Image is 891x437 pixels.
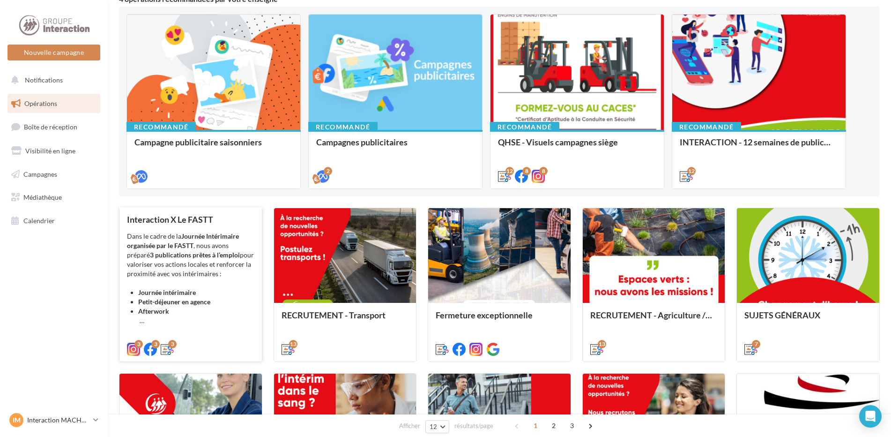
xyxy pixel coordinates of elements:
div: QHSE - Visuels campagnes siège [498,137,656,156]
span: Opérations [24,99,57,107]
span: 1 [528,418,543,433]
div: 7 [752,340,760,348]
div: Recommandé [672,122,741,132]
a: IM Interaction MACHECOUL [7,411,100,429]
div: Recommandé [490,122,559,132]
div: RECRUTEMENT - Agriculture / Espaces verts [590,310,718,329]
a: Boîte de réception [6,117,102,137]
a: Visibilité en ligne [6,141,102,161]
div: 12 [687,167,696,175]
div: 13 [289,340,297,348]
div: 3 [151,340,160,348]
a: Opérations [6,94,102,113]
a: Calendrier [6,211,102,231]
strong: Journée Intérimaire organisée par le FASTT [127,232,239,249]
p: Interaction MACHECOUL [27,415,89,425]
div: 8 [522,167,531,175]
div: Recommandé [308,122,378,132]
span: 2 [546,418,561,433]
div: 2 [324,167,332,175]
span: Boîte de réception [24,123,77,131]
span: Médiathèque [23,193,62,201]
div: 3 [134,340,143,348]
div: 3 [168,340,177,348]
div: Open Intercom Messenger [859,405,882,428]
div: Campagne publicitaire saisonniers [134,137,293,156]
span: IM [13,415,21,425]
a: Campagnes [6,165,102,184]
span: 3 [564,418,579,433]
strong: Petit-déjeuner en agence [138,298,210,306]
div: 8 [539,167,548,175]
div: Interaction X Le FASTT [127,215,254,224]
span: Notifications [25,76,63,84]
div: 12 [505,167,514,175]
span: Campagnes [23,170,57,178]
span: résultats/page [454,422,493,430]
div: Fermeture exceptionnelle [436,310,563,329]
button: Notifications [6,70,98,90]
span: Visibilité en ligne [25,147,75,155]
span: 12 [430,423,438,430]
div: RECRUTEMENT - Transport [282,310,409,329]
span: Calendrier [23,217,55,225]
div: INTERACTION - 12 semaines de publication [680,137,838,156]
strong: Afterwork [138,307,169,315]
a: Médiathèque [6,188,102,207]
strong: 3 publications prêtes à l’emploi [150,251,240,259]
strong: Journée intérimaire [138,288,196,296]
div: Recommandé [126,122,196,132]
button: Nouvelle campagne [7,45,100,60]
div: SUJETS GÉNÉRAUX [744,310,872,329]
div: Dans le cadre de la , nous avons préparé pour valoriser vos actions locales et renforcer la proxi... [127,232,254,325]
div: Campagnes publicitaires [316,137,475,156]
span: Afficher [399,422,420,430]
button: 12 [425,420,449,433]
div: 13 [598,340,606,348]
